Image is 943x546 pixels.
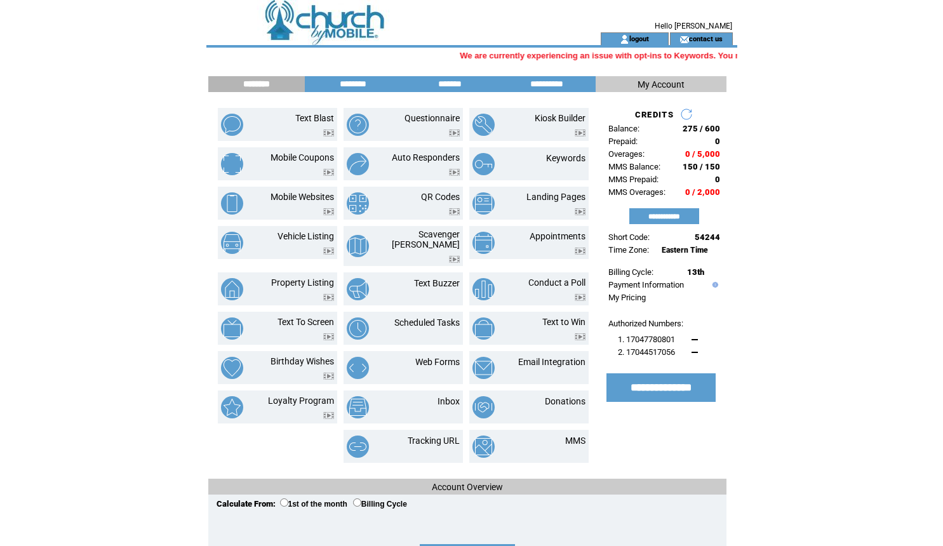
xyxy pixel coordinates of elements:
[472,436,495,458] img: mms.png
[545,396,585,406] a: Donations
[271,192,334,202] a: Mobile Websites
[432,482,503,492] span: Account Overview
[449,256,460,263] img: video.png
[620,34,629,44] img: account_icon.gif
[347,396,369,418] img: inbox.png
[414,278,460,288] a: Text Buzzer
[618,335,675,344] span: 1. 17047780801
[608,293,646,302] a: My Pricing
[535,113,585,123] a: Kiosk Builder
[323,248,334,255] img: video.png
[528,277,585,288] a: Conduct a Poll
[323,373,334,380] img: video.png
[635,110,674,119] span: CREDITS
[608,267,653,277] span: Billing Cycle:
[689,34,723,43] a: contact us
[347,153,369,175] img: auto-responders.png
[438,396,460,406] a: Inbox
[221,357,243,379] img: birthday-wishes.png
[472,357,495,379] img: email-integration.png
[608,232,650,242] span: Short Code:
[608,245,649,255] span: Time Zone:
[347,278,369,300] img: text-buzzer.png
[415,357,460,367] a: Web Forms
[526,192,585,202] a: Landing Pages
[449,208,460,215] img: video.png
[323,208,334,215] img: video.png
[608,319,683,328] span: Authorized Numbers:
[608,187,665,197] span: MMS Overages:
[518,357,585,367] a: Email Integration
[472,192,495,215] img: landing-pages.png
[206,51,737,60] marquee: We are currently experiencing an issue with opt-ins to Keywords. You may still send a SMS and MMS...
[472,396,495,418] img: donations.png
[221,317,243,340] img: text-to-screen.png
[530,231,585,241] a: Appointments
[638,79,685,90] span: My Account
[221,114,243,136] img: text-blast.png
[575,130,585,136] img: video.png
[575,208,585,215] img: video.png
[221,232,243,254] img: vehicle-listing.png
[392,229,460,250] a: Scavenger [PERSON_NAME]
[323,412,334,419] img: video.png
[271,356,334,366] a: Birthday Wishes
[347,317,369,340] img: scheduled-tasks.png
[421,192,460,202] a: QR Codes
[608,162,660,171] span: MMS Balance:
[608,280,684,290] a: Payment Information
[542,317,585,327] a: Text to Win
[347,357,369,379] img: web-forms.png
[662,246,708,255] span: Eastern Time
[221,192,243,215] img: mobile-websites.png
[629,34,649,43] a: logout
[347,436,369,458] img: tracking-url.png
[353,500,407,509] label: Billing Cycle
[575,294,585,301] img: video.png
[323,169,334,176] img: video.png
[685,149,720,159] span: 0 / 5,000
[394,317,460,328] a: Scheduled Tasks
[449,130,460,136] img: video.png
[709,282,718,288] img: help.gif
[295,113,334,123] a: Text Blast
[392,152,460,163] a: Auto Responders
[280,498,288,507] input: 1st of the month
[323,333,334,340] img: video.png
[405,113,460,123] a: Questionnaire
[608,149,645,159] span: Overages:
[618,347,675,357] span: 2. 17044517056
[687,267,704,277] span: 13th
[271,277,334,288] a: Property Listing
[472,114,495,136] img: kiosk-builder.png
[323,294,334,301] img: video.png
[408,436,460,446] a: Tracking URL
[472,232,495,254] img: appointments.png
[683,124,720,133] span: 275 / 600
[575,248,585,255] img: video.png
[679,34,689,44] img: contact_us_icon.gif
[278,231,334,241] a: Vehicle Listing
[695,232,720,242] span: 54244
[221,396,243,418] img: loyalty-program.png
[715,136,720,146] span: 0
[271,152,334,163] a: Mobile Coupons
[347,235,369,257] img: scavenger-hunt.png
[217,499,276,509] span: Calculate From:
[323,130,334,136] img: video.png
[472,153,495,175] img: keywords.png
[655,22,732,30] span: Hello [PERSON_NAME]
[221,153,243,175] img: mobile-coupons.png
[449,169,460,176] img: video.png
[347,192,369,215] img: qr-codes.png
[221,278,243,300] img: property-listing.png
[608,136,638,146] span: Prepaid:
[546,153,585,163] a: Keywords
[608,175,659,184] span: MMS Prepaid:
[565,436,585,446] a: MMS
[472,317,495,340] img: text-to-win.png
[575,333,585,340] img: video.png
[280,500,347,509] label: 1st of the month
[472,278,495,300] img: conduct-a-poll.png
[268,396,334,406] a: Loyalty Program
